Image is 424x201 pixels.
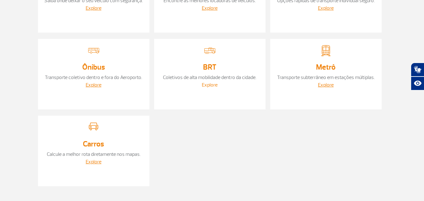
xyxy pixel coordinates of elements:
[316,62,335,72] a: Metrô
[86,159,101,165] a: Explore
[318,5,334,11] a: Explore
[202,82,217,88] a: Explore
[47,151,141,157] a: Calcule a melhor rota diretamente nos mapas.
[411,77,424,90] button: Abrir recursos assistivos.
[45,74,142,81] a: Transporte coletivo dentro e fora do Aeroporto.
[86,82,101,88] a: Explore
[83,139,104,149] a: Carros
[163,74,256,81] a: Coletivos de alta mobilidade dentro da cidade.
[411,63,424,90] div: Plugin de acessibilidade da Hand Talk.
[203,62,216,72] a: BRT
[86,5,101,11] a: Explore
[277,74,375,81] a: Transporte subterrâneo em estações múltiplas.
[82,62,105,72] a: Ônibus
[411,63,424,77] button: Abrir tradutor de língua de sinais.
[202,5,217,11] a: Explore
[318,82,334,88] a: Explore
